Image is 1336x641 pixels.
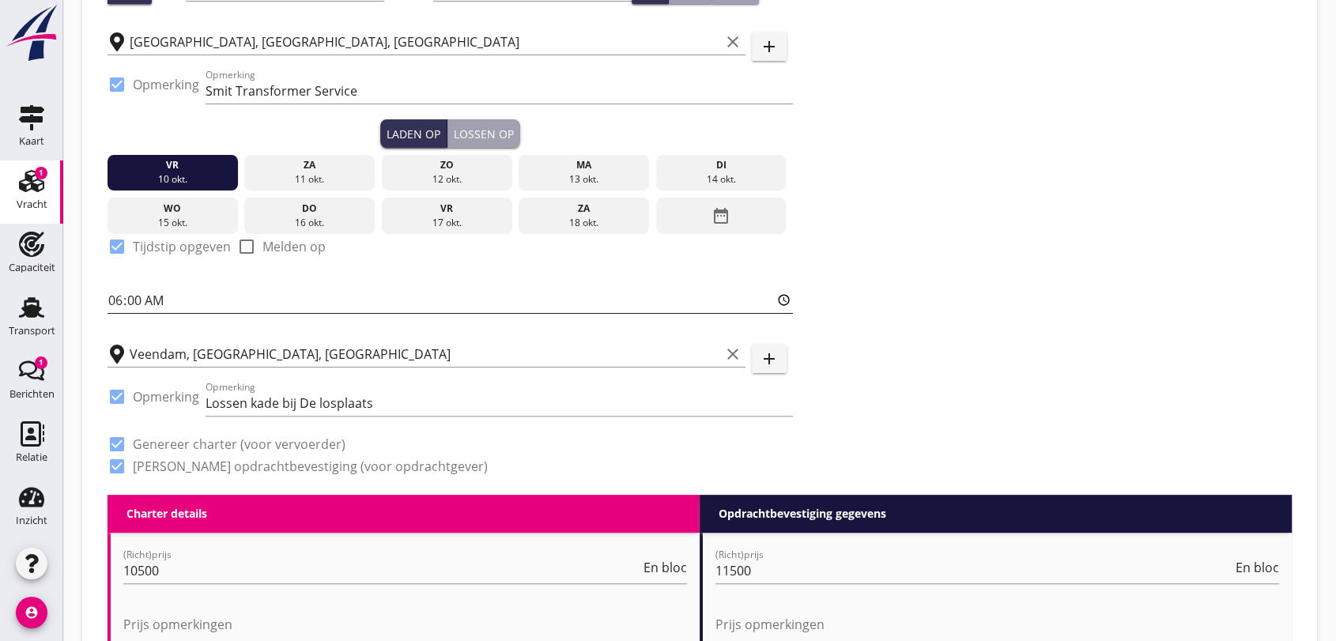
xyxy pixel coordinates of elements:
[711,202,730,230] i: date_range
[133,436,345,452] label: Genereer charter (voor vervoerder)
[9,262,55,273] div: Capaciteit
[760,349,779,368] i: add
[35,356,47,369] div: 1
[248,216,371,230] div: 16 okt.
[248,202,371,216] div: do
[386,202,508,216] div: vr
[133,458,488,474] label: [PERSON_NAME] opdrachtbevestiging (voor opdrachtgever)
[9,326,55,336] div: Transport
[111,158,234,172] div: vr
[17,199,47,209] div: Vracht
[206,390,793,416] input: Opmerking
[380,119,447,148] button: Laden op
[523,202,645,216] div: za
[133,389,199,405] label: Opmerking
[130,29,720,55] input: Laadplaats
[123,558,640,583] input: (Richt)prijs
[387,126,440,142] div: Laden op
[723,345,742,364] i: clear
[133,77,199,92] label: Opmerking
[386,216,508,230] div: 17 okt.
[16,597,47,628] i: account_circle
[523,216,645,230] div: 18 okt.
[248,158,371,172] div: za
[9,389,55,399] div: Berichten
[262,239,326,255] label: Melden op
[130,341,720,367] input: Losplaats
[111,172,234,187] div: 10 okt.
[248,172,371,187] div: 11 okt.
[447,119,520,148] button: Lossen op
[206,78,793,104] input: Opmerking
[111,202,234,216] div: wo
[35,167,47,179] div: 1
[523,158,645,172] div: ma
[659,158,782,172] div: di
[111,216,234,230] div: 15 okt.
[715,558,1232,583] input: (Richt)prijs
[659,172,782,187] div: 14 okt.
[16,515,47,526] div: Inzicht
[16,452,47,462] div: Relatie
[133,239,231,255] label: Tijdstip opgeven
[643,561,687,574] span: En bloc
[386,172,508,187] div: 12 okt.
[386,158,508,172] div: zo
[454,126,514,142] div: Lossen op
[1236,561,1279,574] span: En bloc
[3,4,60,62] img: logo-small.a267ee39.svg
[723,32,742,51] i: clear
[19,136,44,146] div: Kaart
[523,172,645,187] div: 13 okt.
[760,37,779,56] i: add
